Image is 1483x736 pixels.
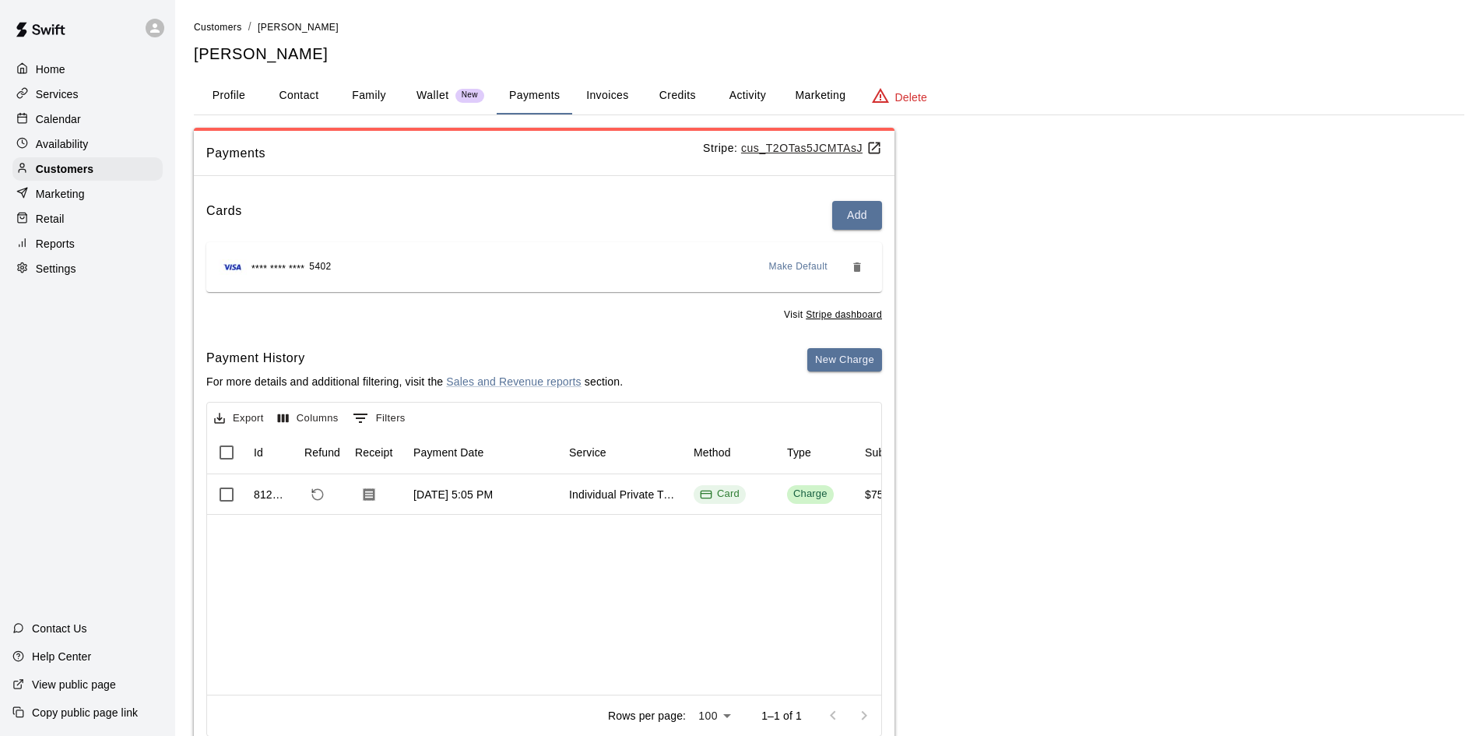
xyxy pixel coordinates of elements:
[36,236,75,252] p: Reports
[455,90,484,100] span: New
[782,77,858,114] button: Marketing
[413,431,484,474] div: Payment Date
[32,677,116,692] p: View public page
[355,431,393,474] div: Receipt
[642,77,712,114] button: Credits
[807,348,882,372] button: New Charge
[865,487,899,502] div: $75.00
[741,142,882,154] a: cus_T2OTas5JCMTAsJ
[769,259,828,275] span: Make Default
[32,649,91,664] p: Help Center
[12,107,163,131] a: Calendar
[194,44,1464,65] h5: [PERSON_NAME]
[194,77,1464,114] div: basic tabs example
[761,708,802,724] p: 1–1 of 1
[309,259,331,275] span: 5402
[36,111,81,127] p: Calendar
[194,22,242,33] span: Customers
[258,22,339,33] span: [PERSON_NAME]
[12,132,163,156] a: Availability
[865,431,906,474] div: Subtotal
[806,309,882,320] a: Stripe dashboard
[206,348,623,368] h6: Payment History
[12,207,163,231] a: Retail
[413,487,493,502] div: Sep 12, 2025, 5:05 PM
[254,487,289,502] div: 812753
[32,621,87,636] p: Contact Us
[569,487,678,502] div: Individual Private Training
[416,87,449,104] p: Wallet
[254,431,263,474] div: Id
[561,431,686,474] div: Service
[497,77,572,114] button: Payments
[686,431,779,474] div: Method
[206,374,623,389] p: For more details and additional filtering, visit the section.
[12,83,163,106] a: Services
[194,77,264,114] button: Profile
[694,431,731,474] div: Method
[895,90,927,105] p: Delete
[12,58,163,81] a: Home
[572,77,642,114] button: Invoices
[608,708,686,724] p: Rows per page:
[36,261,76,276] p: Settings
[692,705,736,727] div: 100
[703,140,882,157] p: Stripe:
[264,77,334,114] button: Contact
[297,431,347,474] div: Refund
[334,77,404,114] button: Family
[194,20,242,33] a: Customers
[12,182,163,206] a: Marketing
[349,406,409,431] button: Show filters
[845,255,870,280] button: Remove
[784,308,882,323] span: Visit
[406,431,561,474] div: Payment Date
[779,431,857,474] div: Type
[32,705,138,720] p: Copy public page link
[219,259,247,275] img: Credit card brand logo
[36,62,65,77] p: Home
[857,431,935,474] div: Subtotal
[36,136,89,152] p: Availability
[206,201,242,230] h6: Cards
[206,143,703,164] span: Payments
[36,161,93,177] p: Customers
[36,211,65,227] p: Retail
[248,19,251,35] li: /
[347,431,406,474] div: Receipt
[304,481,331,508] span: Refund payment
[446,375,581,388] a: Sales and Revenue reports
[832,201,882,230] button: Add
[12,232,163,255] a: Reports
[763,255,835,280] button: Make Default
[246,431,297,474] div: Id
[569,431,606,474] div: Service
[210,407,268,431] button: Export
[194,19,1464,36] nav: breadcrumb
[355,481,383,509] button: Download Receipt
[12,157,163,181] a: Customers
[36,186,85,202] p: Marketing
[274,407,343,431] button: Select columns
[36,86,79,102] p: Services
[700,487,740,502] div: Card
[304,431,340,474] div: Refund
[12,257,163,280] a: Settings
[712,77,782,114] button: Activity
[793,487,828,502] div: Charge
[787,431,811,474] div: Type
